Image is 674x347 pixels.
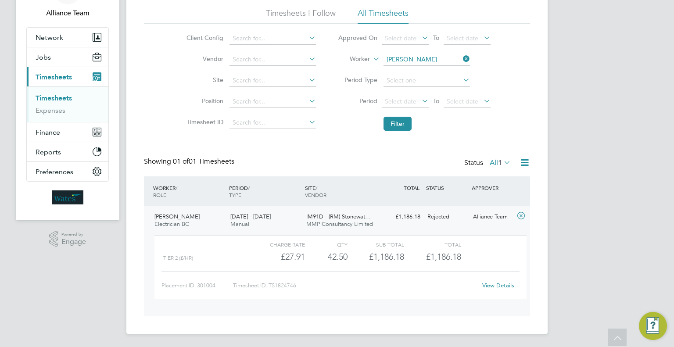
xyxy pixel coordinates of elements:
div: 42.50 [305,250,348,264]
span: Select date [385,34,416,42]
input: Select one [384,75,470,87]
span: Select date [447,97,478,105]
span: TYPE [229,191,241,198]
div: APPROVER [470,180,515,196]
a: Timesheets [36,94,72,102]
label: Site [184,76,223,84]
div: Timesheets [27,86,108,122]
div: STATUS [424,180,470,196]
div: £27.91 [248,250,305,264]
span: 01 Timesheets [173,157,234,166]
div: Showing [144,157,236,166]
li: All Timesheets [358,8,409,24]
label: All [490,158,511,167]
span: Powered by [61,231,86,238]
div: £1,186.18 [378,210,424,224]
span: VENDOR [305,191,326,198]
div: Sub Total [348,239,404,250]
span: Select date [447,34,478,42]
div: Placement ID: 301004 [161,279,233,293]
span: Preferences [36,168,73,176]
label: Client Config [184,34,223,42]
label: Vendor [184,55,223,63]
a: Expenses [36,106,65,114]
span: Finance [36,128,60,136]
input: Search for... [384,54,470,66]
div: Rejected [424,210,470,224]
div: PERIOD [227,180,303,203]
button: Engage Resource Center [639,312,667,340]
button: Reports [27,142,108,161]
img: wates-logo-retina.png [52,190,83,204]
li: Timesheets I Follow [266,8,336,24]
span: / [315,184,317,191]
span: ROLE [153,191,166,198]
input: Search for... [229,117,316,129]
label: Approved On [338,34,377,42]
span: Engage [61,238,86,246]
span: MMP Consultancy Limited [306,220,373,228]
span: Jobs [36,53,51,61]
a: Powered byEngage [49,231,86,247]
span: 1 [498,158,502,167]
label: Worker [330,55,370,64]
button: Network [27,28,108,47]
a: View Details [482,282,514,289]
span: / [248,184,250,191]
label: Timesheet ID [184,118,223,126]
div: QTY [305,239,348,250]
button: Timesheets [27,67,108,86]
span: Network [36,33,63,42]
span: £1,186.18 [426,251,461,262]
span: [DATE] - [DATE] [230,213,271,220]
input: Search for... [229,75,316,87]
div: Status [464,157,513,169]
input: Search for... [229,32,316,45]
a: Go to home page [26,190,109,204]
label: Position [184,97,223,105]
button: Filter [384,117,412,131]
span: [PERSON_NAME] [154,213,200,220]
input: Search for... [229,96,316,108]
button: Jobs [27,47,108,67]
span: 01 of [173,157,189,166]
span: Alliance Team [26,8,109,18]
span: Manual [230,220,249,228]
span: To [430,95,442,107]
span: Timesheets [36,73,72,81]
span: Select date [385,97,416,105]
span: Tier 2 (£/HR) [163,255,193,261]
div: Total [404,239,461,250]
span: Electrician BC [154,220,189,228]
div: £1,186.18 [348,250,404,264]
div: Timesheet ID: TS1824746 [233,279,477,293]
span: IM91D - (RM) Stonewat… [306,213,371,220]
div: Charge rate [248,239,305,250]
label: Period [338,97,377,105]
span: / [176,184,177,191]
button: Finance [27,122,108,142]
div: Alliance Team [470,210,515,224]
div: WORKER [151,180,227,203]
span: To [430,32,442,43]
div: SITE [303,180,379,203]
span: Reports [36,148,61,156]
button: Preferences [27,162,108,181]
input: Search for... [229,54,316,66]
label: Period Type [338,76,377,84]
span: TOTAL [404,184,419,191]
